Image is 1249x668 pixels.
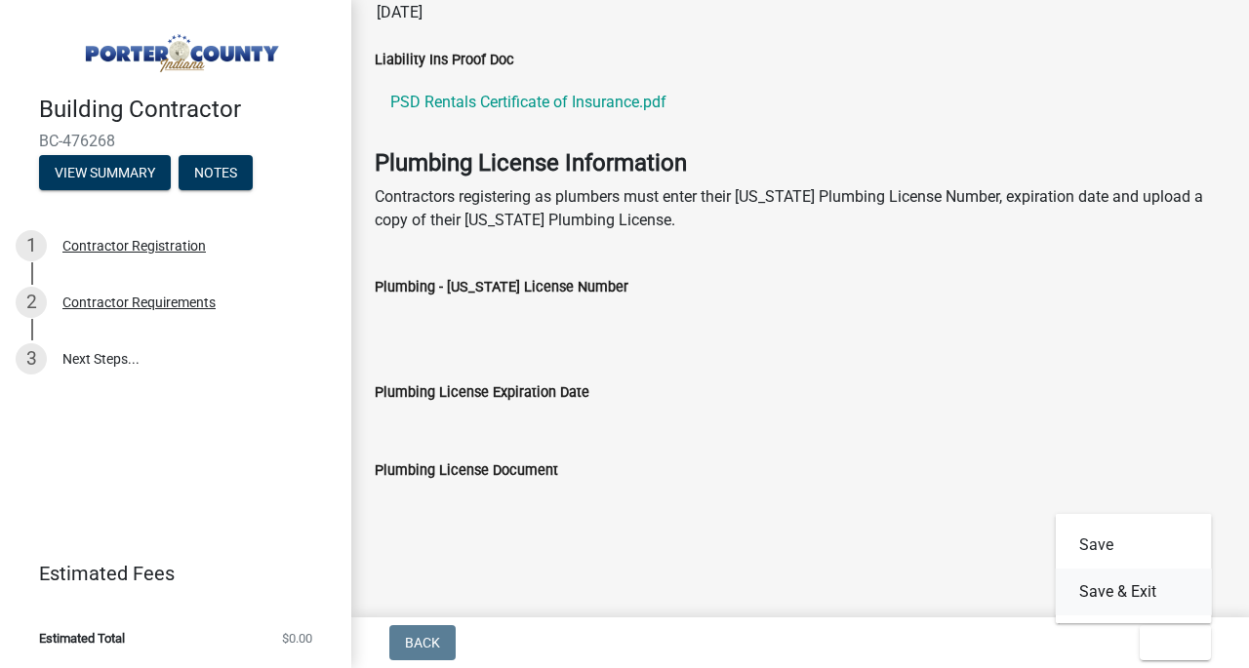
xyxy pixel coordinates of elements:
span: BC-476268 [39,132,312,150]
div: 1 [16,230,47,261]
strong: Plumbing License Information [375,149,687,177]
label: Liability Ins Proof Doc [375,54,514,67]
button: Notes [179,155,253,190]
button: Exit [1140,625,1211,660]
span: $0.00 [282,632,312,645]
p: Contractors registering as plumbers must enter their [US_STATE] Plumbing License Number, expirati... [375,185,1226,232]
button: Back [389,625,456,660]
a: PSD Rentals Certificate of Insurance.pdf [375,79,1226,126]
span: Back [405,635,440,650]
div: Contractor Registration [62,239,206,253]
wm-modal-confirm: Notes [179,166,253,181]
a: Estimated Fees [16,554,320,593]
label: Plumbing License Document [375,464,558,478]
button: Save [1056,522,1212,569]
img: Porter County, Indiana [39,20,320,75]
div: 3 [16,343,47,374]
div: 2 [16,287,47,318]
wm-modal-confirm: Summary [39,166,171,181]
div: Exit [1056,514,1212,623]
label: Plumbing - [US_STATE] License Number [375,281,628,295]
span: Exit [1155,635,1184,650]
div: Contractor Requirements [62,295,216,309]
label: Plumbing License Expiration Date [375,386,589,400]
button: View Summary [39,155,171,190]
button: Save & Exit [1056,569,1212,615]
span: Estimated Total [39,632,125,645]
h4: Building Contractor [39,96,336,124]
